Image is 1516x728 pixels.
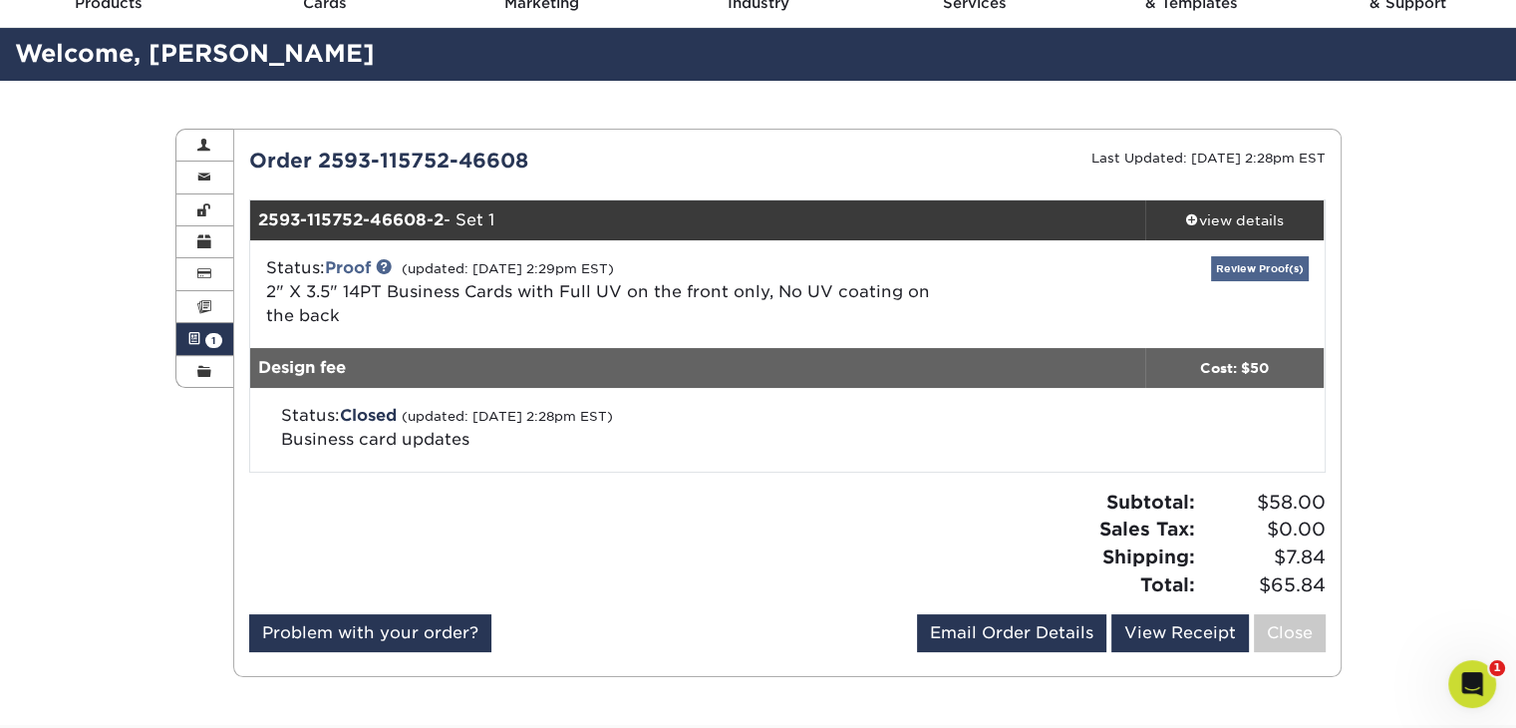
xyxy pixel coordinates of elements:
[266,282,930,325] a: 2" X 3.5" 14PT Business Cards with Full UV on the front only, No UV coating on the back
[250,200,1145,240] div: - Set 1
[1200,360,1269,376] strong: Cost: $50
[917,614,1106,652] a: Email Order Details
[1145,200,1325,240] a: view details
[402,409,613,424] small: (updated: [DATE] 2:28pm EST)
[1211,256,1309,281] a: Review Proof(s)
[1201,489,1326,517] span: $58.00
[1140,573,1195,595] strong: Total:
[266,404,961,452] div: Status:
[1099,518,1195,540] strong: Sales Tax:
[1254,614,1326,652] a: Close
[258,358,346,377] strong: Design fee
[258,210,444,229] strong: 2593-115752-46608-2
[249,614,491,652] a: Problem with your order?
[234,146,787,176] div: Order 2593-115752-46608
[1201,571,1326,599] span: $65.84
[1102,546,1195,567] strong: Shipping:
[176,323,234,355] a: 1
[340,406,397,425] span: Closed
[281,430,469,449] span: Business card updates
[325,258,371,277] a: Proof
[1111,614,1249,652] a: View Receipt
[1201,516,1326,544] span: $0.00
[205,333,222,348] span: 1
[1448,660,1496,708] iframe: Intercom live chat
[251,256,966,328] div: Status:
[1489,660,1505,676] span: 1
[1145,210,1325,230] div: view details
[402,261,614,276] small: (updated: [DATE] 2:29pm EST)
[1106,491,1195,513] strong: Subtotal:
[1091,151,1326,166] small: Last Updated: [DATE] 2:28pm EST
[1201,544,1326,571] span: $7.84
